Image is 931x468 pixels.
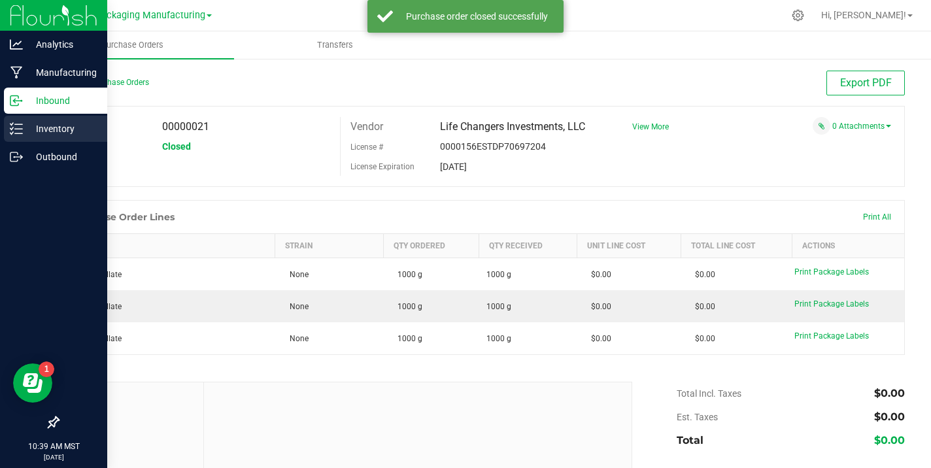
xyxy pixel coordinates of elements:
[283,302,309,311] span: None
[59,234,275,258] th: Item
[584,270,611,279] span: $0.00
[874,387,905,399] span: $0.00
[391,270,422,279] span: 1000 g
[283,270,309,279] span: None
[440,161,467,172] span: [DATE]
[10,94,23,107] inline-svg: Inbound
[383,234,479,258] th: Qty Ordered
[688,270,715,279] span: $0.00
[13,363,52,403] iframe: Resource center
[6,441,101,452] p: 10:39 AM MST
[84,39,181,51] span: Purchase Orders
[67,269,267,280] div: THC Distillate
[863,212,891,222] span: Print All
[67,333,267,344] div: THC Distillate
[486,333,511,344] span: 1000 g
[479,234,577,258] th: Qty Received
[794,299,869,309] span: Print Package Labels
[10,38,23,51] inline-svg: Analytics
[832,122,891,131] a: 0 Attachments
[792,234,904,258] th: Actions
[55,10,205,21] span: Flagstaff Packaging Manufacturing
[6,452,101,462] p: [DATE]
[688,334,715,343] span: $0.00
[840,76,892,89] span: Export PDF
[23,93,101,109] p: Inbound
[23,65,101,80] p: Manufacturing
[350,161,415,173] label: License Expiration
[584,334,611,343] span: $0.00
[486,269,511,280] span: 1000 g
[681,234,792,258] th: Total Line Cost
[350,117,383,137] label: Vendor
[584,302,611,311] span: $0.00
[577,234,681,258] th: Unit Line Cost
[67,301,267,312] div: THC Distillate
[874,410,905,423] span: $0.00
[23,149,101,165] p: Outbound
[391,302,422,311] span: 1000 g
[10,122,23,135] inline-svg: Inventory
[162,141,191,152] span: Closed
[794,331,869,341] span: Print Package Labels
[874,434,905,446] span: $0.00
[31,31,234,59] a: Purchase Orders
[821,10,906,20] span: Hi, [PERSON_NAME]!
[688,302,715,311] span: $0.00
[23,121,101,137] p: Inventory
[794,267,869,276] span: Print Package Labels
[440,120,585,133] span: Life Changers Investments, LLC
[162,120,209,133] span: 00000021
[826,71,905,95] button: Export PDF
[10,66,23,79] inline-svg: Manufacturing
[677,434,703,446] span: Total
[275,234,384,258] th: Strain
[440,141,546,152] span: 0000156ESTDP70697204
[283,334,309,343] span: None
[677,388,741,399] span: Total Incl. Taxes
[350,137,383,157] label: License #
[10,150,23,163] inline-svg: Outbound
[71,212,175,222] h1: Purchase Order Lines
[677,412,718,422] span: Est. Taxes
[23,37,101,52] p: Analytics
[400,10,554,23] div: Purchase order closed successfully
[813,117,830,135] span: Attach a document
[299,39,371,51] span: Transfers
[39,361,54,377] iframe: Resource center unread badge
[391,334,422,343] span: 1000 g
[486,301,511,312] span: 1000 g
[234,31,437,59] a: Transfers
[68,392,194,408] span: Notes
[632,122,669,131] a: View More
[790,9,806,22] div: Manage settings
